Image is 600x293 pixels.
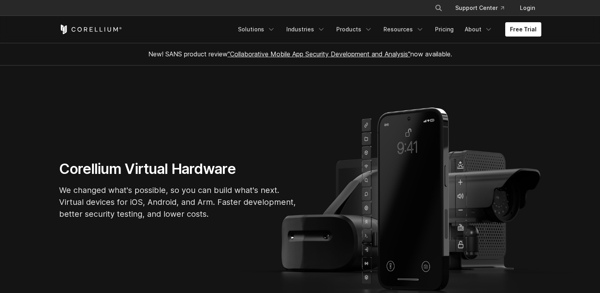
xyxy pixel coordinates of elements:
button: Search [431,1,446,15]
a: Free Trial [505,22,541,37]
a: Resources [379,22,429,37]
a: Products [332,22,377,37]
div: Navigation Menu [233,22,541,37]
a: Solutions [233,22,280,37]
a: Login [514,1,541,15]
h1: Corellium Virtual Hardware [59,160,297,178]
a: Pricing [430,22,458,37]
a: Support Center [449,1,510,15]
a: "Collaborative Mobile App Security Development and Analysis" [228,50,410,58]
a: Corellium Home [59,25,122,34]
div: Navigation Menu [425,1,541,15]
a: About [460,22,497,37]
p: We changed what's possible, so you can build what's next. Virtual devices for iOS, Android, and A... [59,184,297,220]
a: Industries [282,22,330,37]
span: New! SANS product review now available. [148,50,452,58]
